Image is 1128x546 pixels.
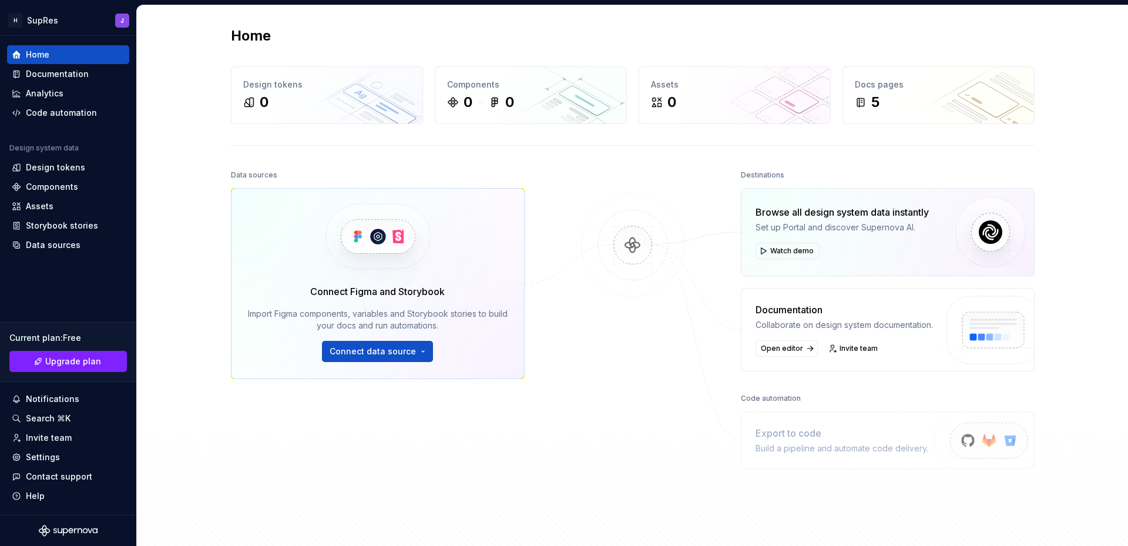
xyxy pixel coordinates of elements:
div: Components [447,79,615,91]
div: H [8,14,22,28]
div: Analytics [26,88,63,99]
div: Browse all design system data instantly [756,205,929,219]
div: Design tokens [26,162,85,173]
a: Open editor [756,340,818,357]
a: Assets0 [639,66,831,124]
a: Analytics [7,84,129,103]
a: Data sources [7,236,129,254]
a: Components00 [435,66,627,124]
div: Contact support [26,471,92,483]
button: Search ⌘K [7,409,129,428]
div: Assets [651,79,818,91]
div: Design system data [9,143,79,153]
div: Set up Portal and discover Supernova AI. [756,222,929,233]
div: Build a pipeline and automate code delivery. [756,443,928,454]
span: Watch demo [770,246,814,256]
a: Components [7,177,129,196]
div: 5 [871,93,879,112]
a: Design tokens [7,158,129,177]
a: Code automation [7,103,129,122]
button: HSupResJ [2,8,134,33]
button: Connect data source [322,341,433,362]
div: Docs pages [855,79,1022,91]
div: Code automation [741,390,801,407]
span: Upgrade plan [45,356,101,367]
a: Settings [7,448,129,467]
div: Code automation [26,107,97,119]
div: 0 [260,93,268,112]
div: Data sources [26,239,80,251]
button: Watch demo [756,243,819,259]
span: Open editor [761,344,803,353]
div: 0 [667,93,676,112]
div: Collaborate on design system documentation. [756,319,933,331]
h2: Home [231,26,271,45]
a: Storybook stories [7,216,129,235]
div: Data sources [231,167,277,183]
div: Destinations [741,167,784,183]
div: Home [26,49,49,61]
div: Connect Figma and Storybook [310,284,445,299]
div: Current plan : Free [9,332,127,344]
div: Import Figma components, variables and Storybook stories to build your docs and run automations. [248,308,508,331]
a: Home [7,45,129,64]
a: Assets [7,197,129,216]
div: Invite team [26,432,72,444]
div: Documentation [26,68,89,80]
div: Export to code [756,426,928,440]
button: Notifications [7,390,129,408]
div: Documentation [756,303,933,317]
div: Components [26,181,78,193]
div: Help [26,490,45,502]
a: Documentation [7,65,129,83]
div: Design tokens [243,79,411,91]
span: Invite team [840,344,878,353]
svg: Supernova Logo [39,525,98,537]
button: Contact support [7,467,129,486]
div: Search ⌘K [26,413,70,424]
a: Invite team [825,340,883,357]
div: J [120,16,124,25]
div: Notifications [26,393,79,405]
a: Design tokens0 [231,66,423,124]
button: Upgrade plan [9,351,127,372]
div: Storybook stories [26,220,98,232]
a: Invite team [7,428,129,447]
div: Assets [26,200,53,212]
span: Connect data source [330,346,416,357]
div: Settings [26,451,60,463]
a: Docs pages5 [842,66,1035,124]
button: Help [7,487,129,505]
div: 0 [464,93,472,112]
div: 0 [505,93,514,112]
div: SupRes [27,15,58,26]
